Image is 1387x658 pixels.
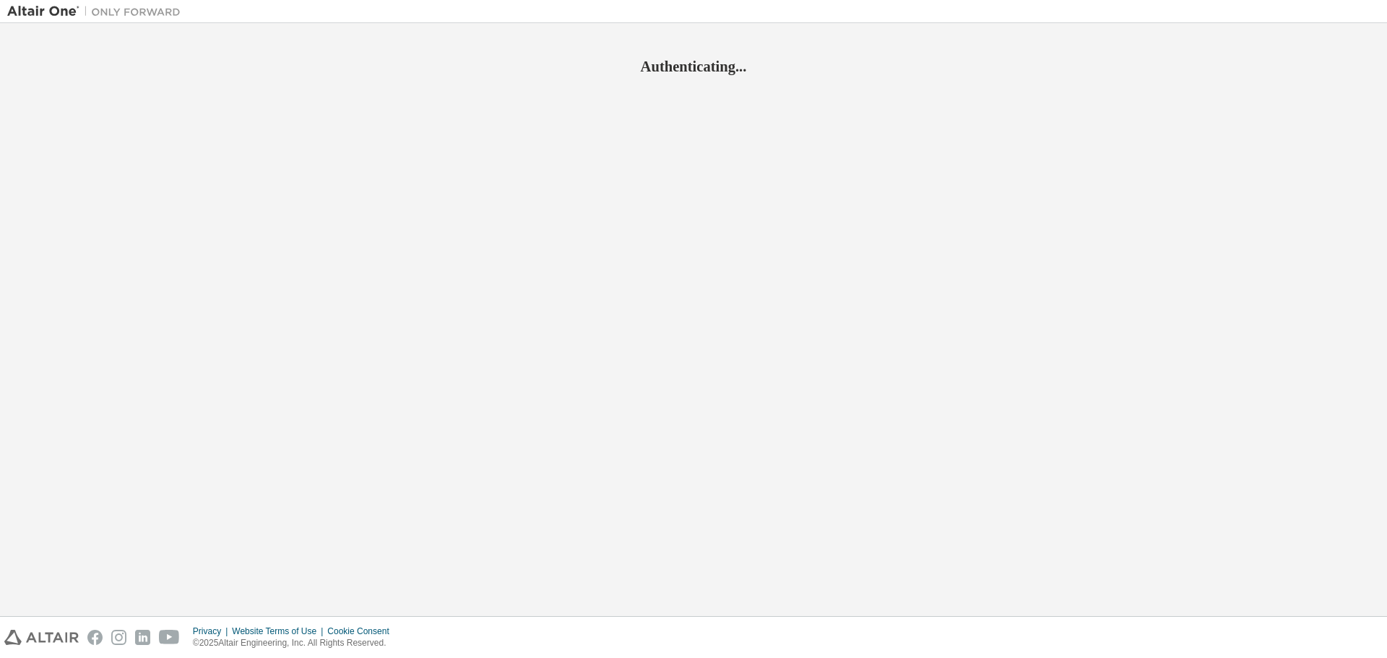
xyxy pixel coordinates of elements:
img: youtube.svg [159,630,180,645]
div: Website Terms of Use [232,625,327,637]
img: altair_logo.svg [4,630,79,645]
p: © 2025 Altair Engineering, Inc. All Rights Reserved. [193,637,398,649]
img: facebook.svg [87,630,103,645]
h2: Authenticating... [7,57,1380,76]
img: instagram.svg [111,630,126,645]
div: Privacy [193,625,232,637]
div: Cookie Consent [327,625,397,637]
img: linkedin.svg [135,630,150,645]
img: Altair One [7,4,188,19]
